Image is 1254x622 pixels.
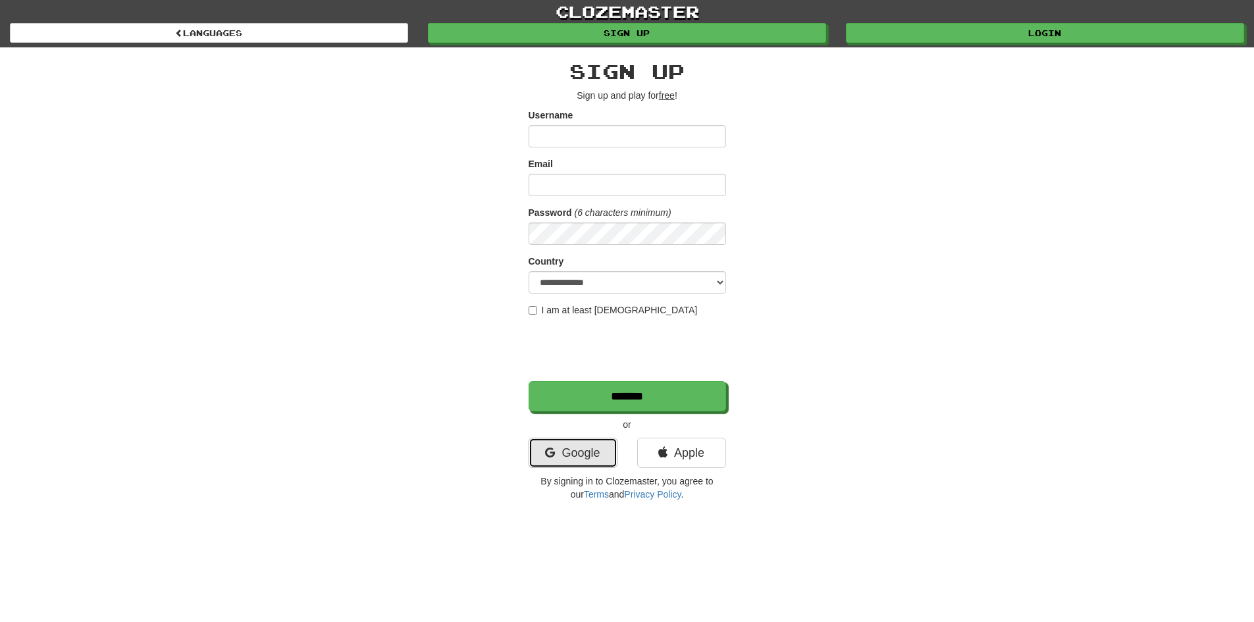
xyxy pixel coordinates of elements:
[529,157,553,170] label: Email
[624,489,681,500] a: Privacy Policy
[529,89,726,102] p: Sign up and play for !
[846,23,1244,43] a: Login
[584,489,609,500] a: Terms
[529,438,617,468] a: Google
[529,303,698,317] label: I am at least [DEMOGRAPHIC_DATA]
[428,23,826,43] a: Sign up
[529,418,726,431] p: or
[529,306,537,315] input: I am at least [DEMOGRAPHIC_DATA]
[659,90,675,101] u: free
[529,61,726,82] h2: Sign up
[529,109,573,122] label: Username
[529,475,726,501] p: By signing in to Clozemaster, you agree to our and .
[529,255,564,268] label: Country
[575,207,671,218] em: (6 characters minimum)
[10,23,408,43] a: Languages
[529,323,729,375] iframe: reCAPTCHA
[529,206,572,219] label: Password
[637,438,726,468] a: Apple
